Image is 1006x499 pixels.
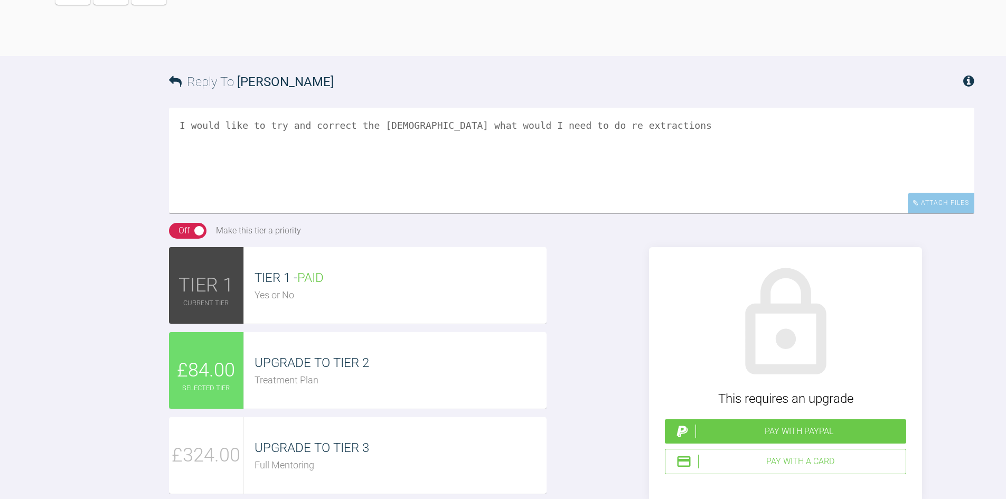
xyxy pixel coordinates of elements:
div: Yes or No [255,288,547,303]
span: TIER 1 [178,270,233,301]
div: Pay with a Card [698,455,901,468]
div: Off [178,224,190,238]
span: TIER 1 - [255,270,324,285]
div: Treatment Plan [255,373,547,388]
div: This requires an upgrade [665,389,906,409]
div: Attach Files [908,193,974,213]
div: Full Mentoring [255,458,547,473]
div: Pay with PayPal [695,425,902,438]
h3: Reply To [169,72,334,92]
span: UPGRADE TO TIER 2 [255,355,369,370]
div: Make this tier a priority [216,224,301,238]
span: £324.00 [172,440,240,471]
span: PAID [297,270,324,285]
span: [PERSON_NAME] [237,74,334,89]
img: paypal.a7a4ce45.svg [674,423,690,439]
textarea: I would like to try and correct the [DEMOGRAPHIC_DATA] what would I need to do re extractions [169,108,974,213]
span: £84.00 [177,355,235,386]
img: lock.6dc949b6.svg [725,263,847,384]
img: stripeIcon.ae7d7783.svg [676,454,692,469]
span: UPGRADE TO TIER 3 [255,440,369,455]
